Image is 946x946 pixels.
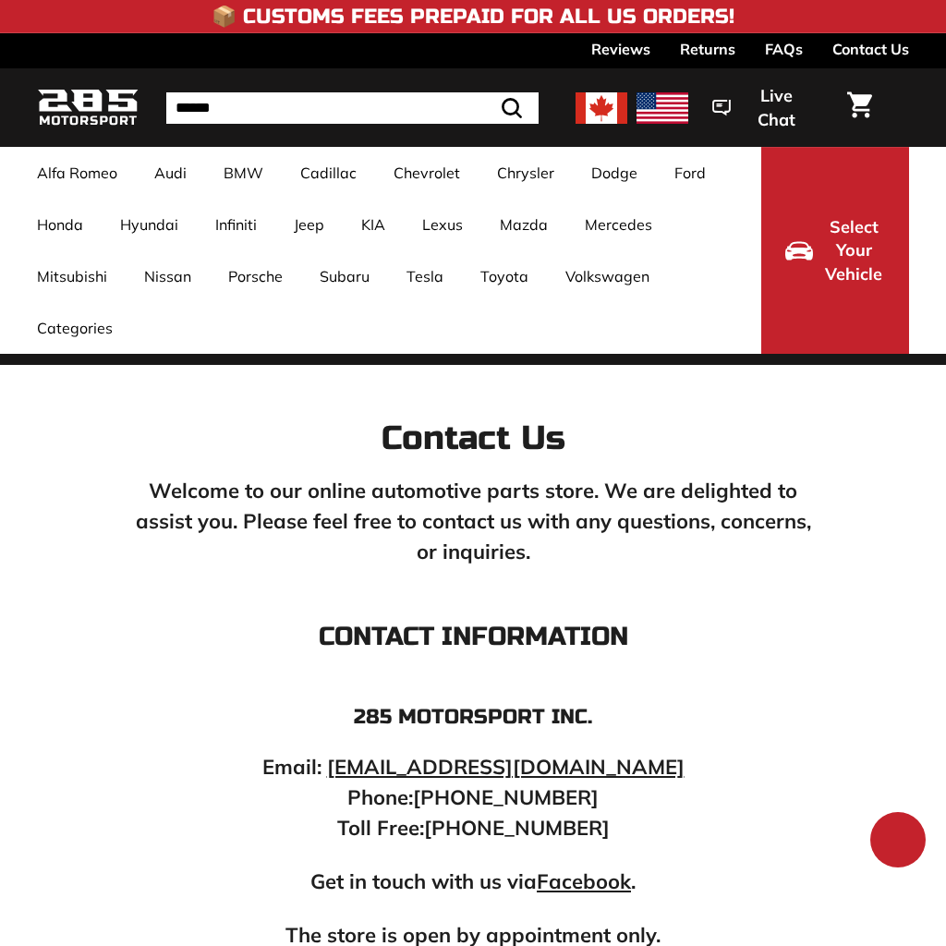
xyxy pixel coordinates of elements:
[37,86,139,129] img: Logo_285_Motorsport_areodynamics_components
[18,199,102,250] a: Honda
[404,199,481,250] a: Lexus
[680,33,735,65] a: Returns
[131,476,815,567] p: Welcome to our online automotive parts store. We are delighted to assist you. Please feel free to...
[282,147,375,199] a: Cadillac
[765,33,803,65] a: FAQs
[262,754,321,780] strong: Email:
[197,199,275,250] a: Infiniti
[688,73,836,142] button: Live Chat
[537,868,631,894] a: Facebook
[656,147,724,199] a: Ford
[18,147,136,199] a: Alfa Romeo
[822,215,885,286] span: Select Your Vehicle
[761,147,909,354] button: Select Your Vehicle
[388,250,462,302] a: Tesla
[591,33,650,65] a: Reviews
[18,302,131,354] a: Categories
[566,199,671,250] a: Mercedes
[210,250,301,302] a: Porsche
[327,754,685,780] a: [EMAIL_ADDRESS][DOMAIN_NAME]
[740,84,812,131] span: Live Chat
[136,147,205,199] a: Audi
[836,77,883,139] a: Cart
[131,706,815,728] h4: 285 Motorsport inc.
[347,784,413,810] strong: Phone:
[343,199,404,250] a: KIA
[126,250,210,302] a: Nissan
[18,250,126,302] a: Mitsubishi
[865,812,931,872] inbox-online-store-chat: Shopify online store chat
[310,868,537,894] strong: Get in touch with us via
[301,250,388,302] a: Subaru
[205,147,282,199] a: BMW
[131,420,815,457] h2: Contact Us
[547,250,668,302] a: Volkswagen
[131,623,815,651] h3: Contact Information
[212,6,734,28] h4: 📦 Customs Fees Prepaid for All US Orders!
[375,147,479,199] a: Chevrolet
[631,868,636,894] strong: .
[832,33,909,65] a: Contact Us
[573,147,656,199] a: Dodge
[337,815,424,841] strong: Toll Free:
[479,147,573,199] a: Chrysler
[462,250,547,302] a: Toyota
[131,752,815,843] p: [PHONE_NUMBER] [PHONE_NUMBER]
[481,199,566,250] a: Mazda
[102,199,197,250] a: Hyundai
[166,92,539,124] input: Search
[275,199,343,250] a: Jeep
